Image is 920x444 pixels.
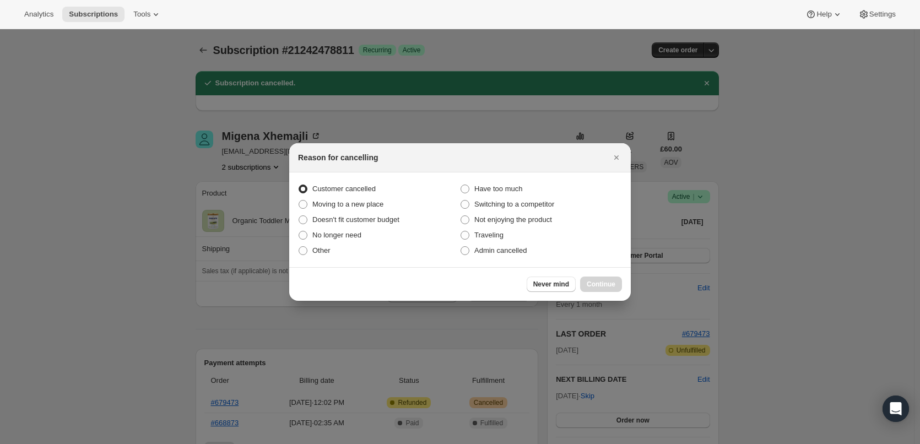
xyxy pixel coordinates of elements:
[127,7,168,22] button: Tools
[133,10,150,19] span: Tools
[312,231,361,239] span: No longer need
[852,7,902,22] button: Settings
[474,231,504,239] span: Traveling
[18,7,60,22] button: Analytics
[312,215,399,224] span: Doesn't fit customer budget
[24,10,53,19] span: Analytics
[533,280,569,289] span: Never mind
[869,10,896,19] span: Settings
[883,396,909,422] div: Open Intercom Messenger
[312,246,331,255] span: Other
[527,277,576,292] button: Never mind
[816,10,831,19] span: Help
[474,185,522,193] span: Have too much
[312,200,383,208] span: Moving to a new place
[474,215,552,224] span: Not enjoying the product
[62,7,125,22] button: Subscriptions
[799,7,849,22] button: Help
[474,200,554,208] span: Switching to a competitor
[298,152,378,163] h2: Reason for cancelling
[69,10,118,19] span: Subscriptions
[474,246,527,255] span: Admin cancelled
[609,150,624,165] button: Close
[312,185,376,193] span: Customer cancelled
